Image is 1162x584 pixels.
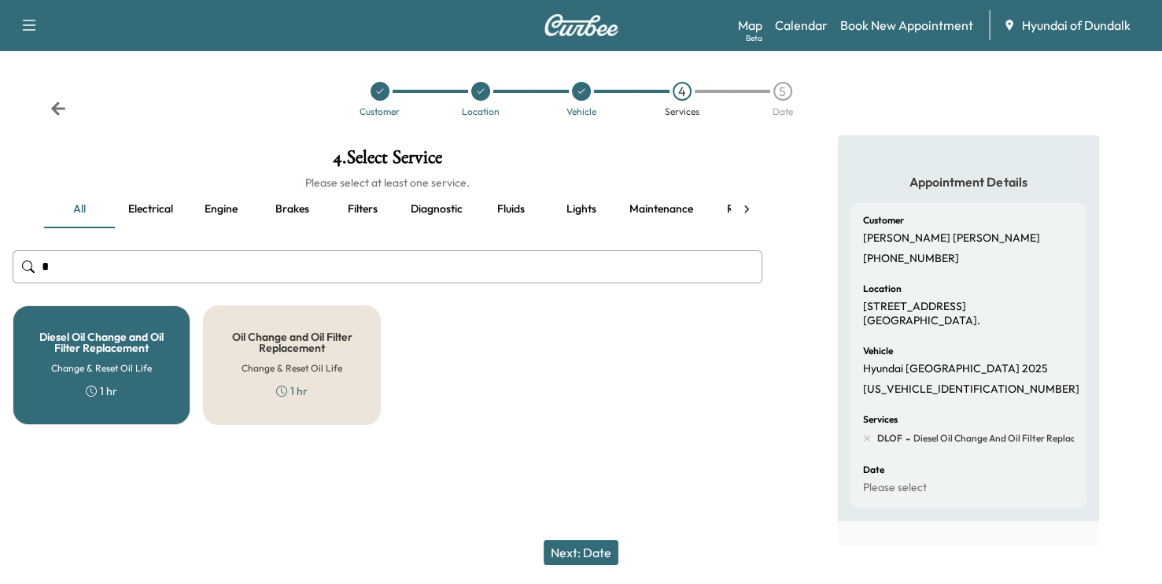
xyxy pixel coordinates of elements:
button: all [44,190,115,228]
h6: Customer [863,216,904,225]
h5: Diesel Oil Change and Oil Filter Replacement [39,331,164,353]
button: Next: Date [544,540,618,565]
div: basic tabs example [44,190,731,228]
h5: Oil Change and Oil Filter Replacement [229,331,355,353]
h6: Vehicle [863,346,893,356]
div: 1 hr [86,383,117,399]
button: Filters [327,190,398,228]
button: Engine [186,190,256,228]
span: Hyundai of Dundalk [1022,16,1131,35]
button: Brakes [256,190,327,228]
h6: Please select at least one service. [13,175,762,190]
h6: Change & Reset Oil Life [242,361,342,375]
div: 1 hr [276,383,308,399]
p: Hyundai [GEOGRAPHIC_DATA] 2025 [863,362,1048,376]
button: Diagnostic [398,190,475,228]
button: Recall [706,190,777,228]
h6: Services [863,415,898,424]
p: [PHONE_NUMBER] [863,252,959,266]
h6: Date [863,465,884,475]
button: Maintenance [617,190,706,228]
div: Date [773,107,793,116]
div: Beta [746,32,762,44]
div: 5 [773,82,792,101]
img: Curbee Logo [544,14,619,36]
button: Fluids [475,190,546,228]
div: 4 [673,82,692,101]
p: [PERSON_NAME] [PERSON_NAME] [863,231,1040,246]
p: [STREET_ADDRESS] [GEOGRAPHIC_DATA]. [863,300,1074,327]
h5: Appointment Details [850,173,1086,190]
a: Book New Appointment [840,16,973,35]
button: Lights [546,190,617,228]
div: Services [665,107,699,116]
div: Back [50,101,66,116]
div: Location [462,107,500,116]
span: - [902,431,910,446]
span: DLOF [877,432,902,445]
h6: Change & Reset Oil Life [51,361,152,375]
h1: 4 . Select Service [13,148,762,175]
p: [US_VEHICLE_IDENTIFICATION_NUMBER] [863,383,1079,397]
button: Electrical [115,190,186,228]
div: Vehicle [566,107,596,116]
h6: Location [863,284,902,294]
a: MapBeta [738,16,762,35]
p: Please select [863,481,927,495]
div: Customer [360,107,400,116]
span: Diesel Oil Change and Oil Filter Replacement [910,432,1102,445]
a: Calendar [775,16,828,35]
